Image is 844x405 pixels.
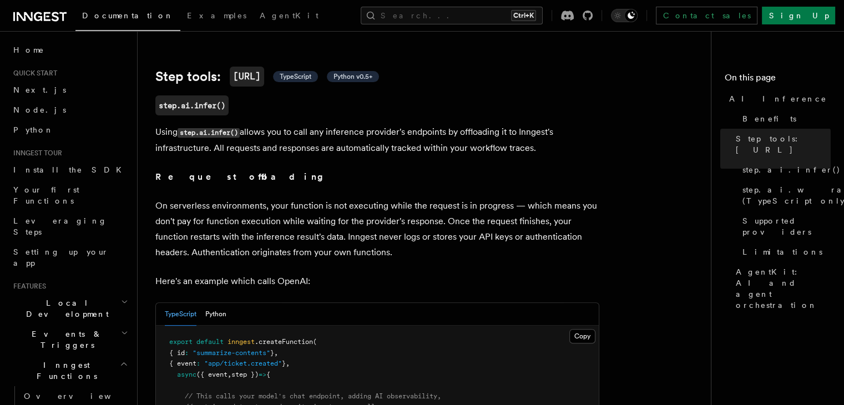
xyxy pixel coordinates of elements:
span: step.ai.infer() [742,164,841,175]
span: Your first Functions [13,185,79,205]
span: TypeScript [280,72,311,81]
button: TypeScript [165,303,196,326]
span: Inngest tour [9,149,62,158]
button: Toggle dark mode [611,9,638,22]
strong: Request offloading [155,171,331,182]
a: Supported providers [738,211,831,242]
span: Install the SDK [13,165,128,174]
span: inngest [228,338,255,346]
span: , [228,371,231,378]
a: Step tools: [URL] [731,129,831,160]
span: { [266,371,270,378]
p: Here's an example which calls OpenAI: [155,274,599,289]
span: : [185,349,189,357]
span: "summarize-contents" [193,349,270,357]
span: Step tools: [URL] [736,133,831,155]
kbd: Ctrl+K [511,10,536,21]
a: step.ai.infer() [155,95,229,115]
span: Overview [24,392,138,401]
span: "app/ticket.created" [204,360,282,367]
code: [URL] [230,67,264,87]
span: Leveraging Steps [13,216,107,236]
a: Contact sales [656,7,757,24]
button: Copy [569,329,595,343]
a: step.ai.wrap() (TypeScript only) [738,180,831,211]
h4: On this page [725,71,831,89]
span: Documentation [82,11,174,20]
a: Node.js [9,100,130,120]
a: Setting up your app [9,242,130,273]
button: Search...Ctrl+K [361,7,543,24]
a: AgentKit: AI and agent orchestration [731,262,831,315]
button: Inngest Functions [9,355,130,386]
span: // This calls your model's chat endpoint, adding AI observability, [185,392,441,400]
span: , [274,349,278,357]
span: => [259,371,266,378]
a: Your first Functions [9,180,130,211]
a: Examples [180,3,253,30]
span: Next.js [13,85,66,94]
p: Using allows you to call any inference provider's endpoints by offloading it to Inngest's infrast... [155,124,599,156]
span: AgentKit: AI and agent orchestration [736,266,831,311]
span: { id [169,349,185,357]
span: step }) [231,371,259,378]
span: Features [9,282,46,291]
span: Supported providers [742,215,831,237]
span: , [286,360,290,367]
a: step.ai.infer() [738,160,831,180]
span: : [196,360,200,367]
span: Benefits [742,113,796,124]
span: export [169,338,193,346]
span: } [282,360,286,367]
p: On serverless environments, your function is not executing while the request is in progress — whi... [155,198,599,260]
span: async [177,371,196,378]
span: { event [169,360,196,367]
span: AI Inference [729,93,827,104]
a: Benefits [738,109,831,129]
button: Python [205,303,226,326]
a: Leveraging Steps [9,211,130,242]
span: Quick start [9,69,57,78]
a: AI Inference [725,89,831,109]
span: Inngest Functions [9,360,120,382]
span: Home [13,44,44,55]
span: Python v0.5+ [333,72,372,81]
button: Local Development [9,293,130,324]
span: ({ event [196,371,228,378]
a: Sign Up [762,7,835,24]
a: Python [9,120,130,140]
span: } [270,349,274,357]
span: Limitations [742,246,822,257]
span: AgentKit [260,11,319,20]
span: Python [13,125,54,134]
a: Install the SDK [9,160,130,180]
span: Node.js [13,105,66,114]
a: Step tools:[URL] TypeScript Python v0.5+ [155,67,379,87]
span: .createFunction [255,338,313,346]
span: default [196,338,224,346]
a: AgentKit [253,3,325,30]
span: Setting up your app [13,247,109,267]
span: Events & Triggers [9,328,121,351]
a: Documentation [75,3,180,31]
a: Home [9,40,130,60]
a: Limitations [738,242,831,262]
span: Local Development [9,297,121,320]
a: Next.js [9,80,130,100]
span: Examples [187,11,246,20]
span: ( [313,338,317,346]
button: Events & Triggers [9,324,130,355]
code: step.ai.infer() [178,128,240,138]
